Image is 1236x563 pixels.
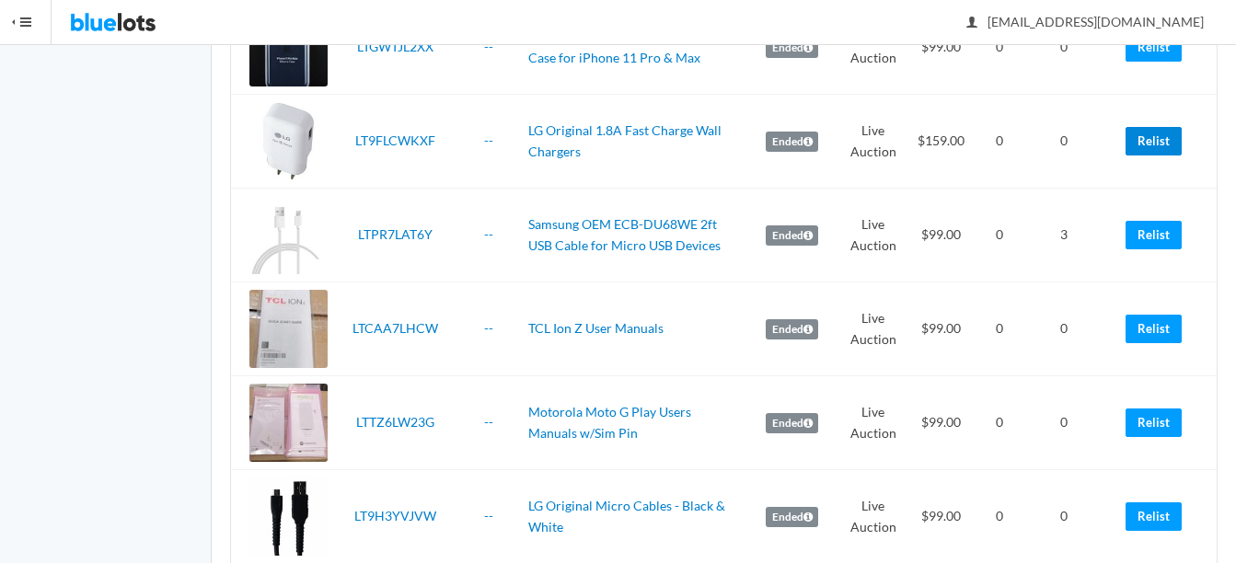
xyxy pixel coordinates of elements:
a: Motorola Moto G Play Users Manuals w/Sim Pin [528,404,691,441]
a: LTPR7LAT6Y [358,226,433,242]
td: 3 [1024,189,1103,282]
a: Apple Original Silicone Protective Case for iPhone 11 Pro & Max [528,29,722,65]
a: -- [484,226,493,242]
td: 0 [975,189,1024,282]
td: 0 [1024,1,1103,95]
a: Relist [1126,502,1182,531]
a: Relist [1126,127,1182,155]
a: LT9H3YVJVW [354,508,436,523]
td: Live Auction [839,95,907,189]
label: Ended [766,319,818,339]
a: LG Original Micro Cables - Black & White [528,498,725,534]
a: Relist [1126,33,1182,62]
a: Samsung OEM ECB-DU68WE 2ft USB Cable for Micro USB Devices [528,216,721,253]
td: 0 [975,1,1024,95]
label: Ended [766,132,818,152]
a: -- [484,508,493,523]
a: LT9FLCWKXF [355,132,435,148]
a: -- [484,320,493,336]
td: 0 [1024,376,1103,470]
td: Live Auction [839,189,907,282]
a: Relist [1126,221,1182,249]
td: $159.00 [907,95,976,189]
td: 0 [1024,282,1103,376]
td: $99.00 [907,1,976,95]
ion-icon: person [963,15,981,32]
a: TCL Ion Z User Manuals [528,320,664,336]
label: Ended [766,225,818,246]
a: Relist [1126,408,1182,437]
a: LTGWTJL2XX [357,39,433,54]
label: Ended [766,413,818,433]
td: Live Auction [839,1,907,95]
td: Live Auction [839,376,907,470]
a: -- [484,414,493,430]
a: -- [484,132,493,148]
label: Ended [766,38,818,58]
td: Live Auction [839,282,907,376]
td: $99.00 [907,282,976,376]
label: Ended [766,507,818,527]
a: LTTZ6LW23G [356,414,434,430]
td: 0 [1024,95,1103,189]
td: 0 [975,282,1024,376]
td: $99.00 [907,189,976,282]
a: LTCAA7LHCW [352,320,438,336]
td: 0 [975,95,1024,189]
td: $99.00 [907,376,976,470]
td: 0 [975,376,1024,470]
a: LG Original 1.8A Fast Charge Wall Chargers [528,122,722,159]
a: -- [484,39,493,54]
a: Relist [1126,315,1182,343]
span: [EMAIL_ADDRESS][DOMAIN_NAME] [967,14,1204,29]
